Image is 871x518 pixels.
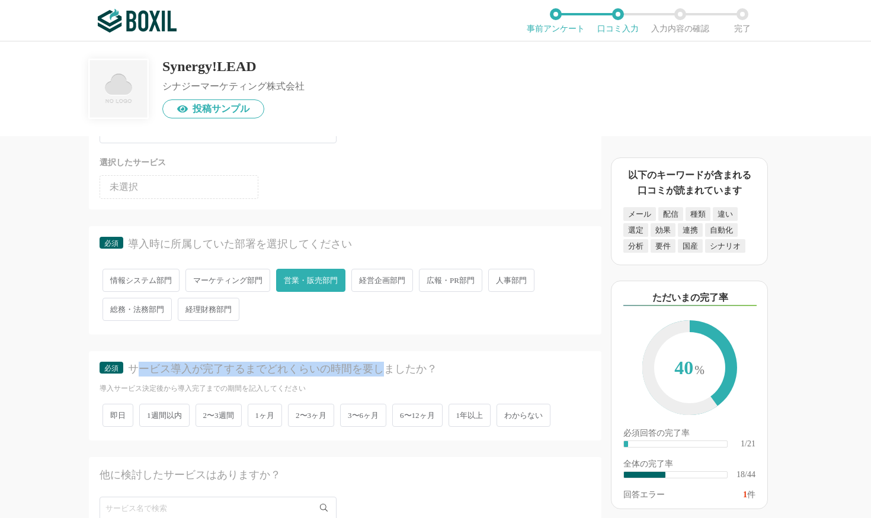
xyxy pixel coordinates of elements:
span: 広報・PR部門 [419,269,482,292]
div: 国産 [678,239,703,253]
span: 情報システム部門 [103,269,180,292]
span: 1週間以内 [139,404,190,427]
div: 1/21 [741,440,755,448]
div: 回答エラー [623,491,665,499]
div: 選択したサービス [100,155,591,170]
div: 効果 [651,223,675,237]
li: 完了 [711,8,773,33]
div: 18/44 [736,471,755,479]
div: 必須回答の完了率 [623,429,755,440]
div: ただいまの完了率 [623,291,757,306]
div: Synergy!LEAD [162,59,305,73]
span: 40 [654,332,725,406]
span: マーケティング部門 [185,269,270,292]
div: メール [623,207,656,221]
div: 要件 [651,239,675,253]
div: 選定 [623,223,648,237]
div: 連携 [678,223,703,237]
div: 種類 [686,207,710,221]
div: 件 [743,491,755,499]
div: 導入時に所属していた部署を選択してください [128,237,570,252]
div: ​ [624,472,665,478]
div: サービス導入が完了するまでどれくらいの時間を要しましたか？ [128,362,570,377]
span: 投稿サンプル [193,104,249,114]
div: 全体の完了率 [623,460,755,471]
div: 他に検討したサービスはありますか？ [100,468,542,482]
div: 配信 [658,207,683,221]
div: 違い [713,207,738,221]
span: 即日 [103,404,133,427]
span: 営業・販売部門 [276,269,345,292]
span: わからない [497,404,550,427]
span: 経理財務部門 [178,298,239,321]
li: 口コミ入力 [587,8,649,33]
div: 分析 [623,239,648,253]
div: 自動化 [705,223,738,237]
span: 1年以上 [449,404,491,427]
span: 経営企画部門 [351,269,413,292]
span: 1 [743,490,747,499]
div: 導入サービス決定後から導入完了までの期間を記入してください [100,384,591,394]
div: 以下のキーワードが含まれる口コミが読まれています [623,168,755,198]
span: 人事部門 [488,269,534,292]
span: % [694,363,705,377]
span: 必須 [104,364,119,372]
img: ボクシルSaaS_ロゴ [98,9,177,33]
span: 2〜3ヶ月 [288,404,334,427]
div: シナジーマーケティング株式会社 [162,82,305,91]
span: 1ヶ月 [248,404,283,427]
div: ​ [624,441,628,447]
li: 事前アンケート [524,8,587,33]
span: 2〜3週間 [196,404,242,427]
span: 必須 [104,239,119,247]
div: シナリオ [705,239,745,253]
span: 総務・法務部門 [103,298,172,321]
span: 未選択 [110,182,138,192]
span: 6〜12ヶ月 [392,404,443,427]
span: 3〜6ヶ月 [340,404,386,427]
li: 入力内容の確認 [649,8,711,33]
